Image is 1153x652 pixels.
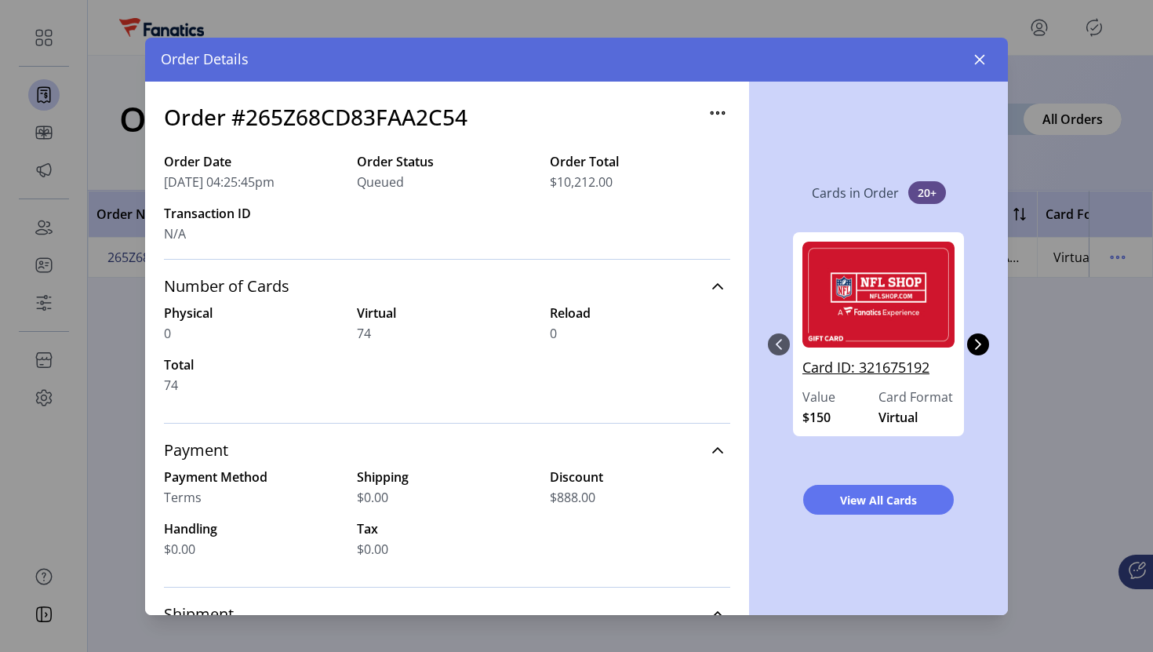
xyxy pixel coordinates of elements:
[357,488,388,507] span: $0.00
[812,184,899,202] p: Cards in Order
[164,100,467,133] h3: Order #265Z68CD83FAA2C54
[164,443,228,458] span: Payment
[164,488,202,507] span: Terms
[164,152,344,171] label: Order Date
[357,173,404,191] span: Queued
[357,519,537,538] label: Tax
[550,152,730,171] label: Order Total
[802,242,955,348] img: 321675192
[550,488,595,507] span: $888.00
[550,468,730,486] label: Discount
[164,355,344,374] label: Total
[357,324,371,343] span: 74
[164,304,344,322] label: Physical
[967,333,989,355] button: Next Page
[908,181,946,204] span: 20+
[802,408,831,427] span: $150
[824,492,933,508] span: View All Cards
[164,224,186,243] span: N/A
[164,324,171,343] span: 0
[164,540,195,559] span: $0.00
[357,304,537,322] label: Virtual
[164,279,289,294] span: Number of Cards
[357,152,537,171] label: Order Status
[802,388,878,406] label: Value
[164,468,344,486] label: Payment Method
[550,304,730,322] label: Reload
[161,49,249,70] span: Order Details
[802,357,955,388] a: Card ID: 321675192
[164,468,730,577] div: Payment
[164,376,178,395] span: 74
[164,606,234,622] span: Shipment
[164,433,730,468] a: Payment
[164,519,344,538] label: Handling
[164,269,730,304] a: Number of Cards
[790,217,967,472] div: 0
[878,408,918,427] span: Virtual
[164,173,275,191] span: [DATE] 04:25:45pm
[164,204,344,223] label: Transaction ID
[357,468,537,486] label: Shipping
[550,173,613,191] span: $10,212.00
[164,597,730,632] a: Shipment
[550,324,557,343] span: 0
[357,540,388,559] span: $0.00
[803,485,954,515] button: View All Cards
[164,304,730,413] div: Number of Cards
[878,388,955,406] label: Card Format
